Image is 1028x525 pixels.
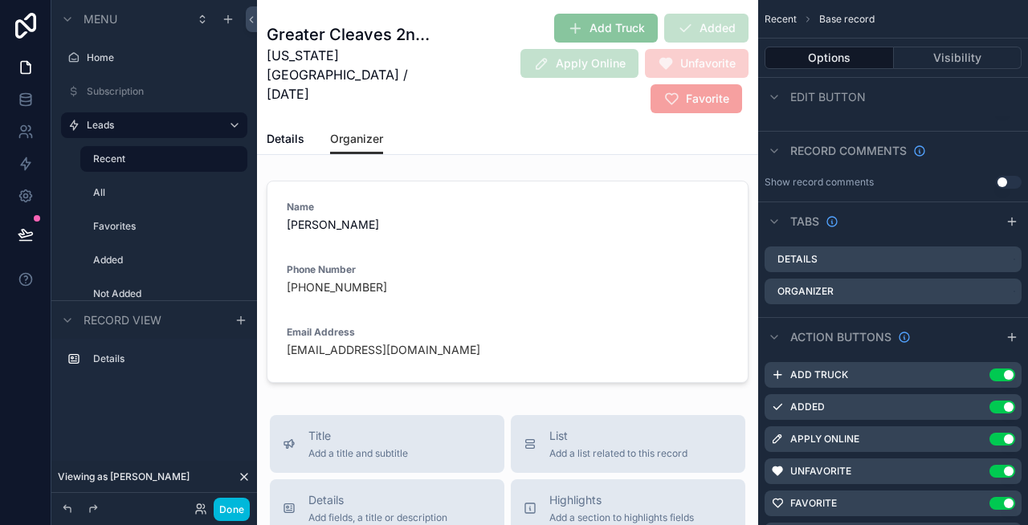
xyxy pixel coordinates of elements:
label: Unfavorite [790,465,851,478]
span: Add fields, a title or description [308,511,447,524]
label: Home [87,51,238,64]
label: Recent [93,153,238,165]
span: Add a list related to this record [549,447,687,460]
a: Details [267,124,304,157]
label: Apply Online [790,433,859,446]
span: Details [267,131,304,147]
span: Base record [819,13,875,26]
span: Tabs [790,214,819,230]
label: Favorites [93,220,238,233]
h1: Greater Cleaves 2nd Annual Fall Festival [267,23,439,46]
label: Added [790,401,825,413]
span: Record view [84,312,161,328]
button: ListAdd a list related to this record [511,415,745,473]
div: Show record comments [765,176,874,189]
span: [US_STATE][GEOGRAPHIC_DATA] / [DATE] [267,46,439,104]
span: Add a section to highlights fields [549,511,694,524]
label: Subscription [87,85,238,98]
label: Organizer [777,285,834,298]
label: All [93,186,238,199]
span: Organizer [330,131,383,147]
label: Details [93,352,235,365]
label: Added [93,254,238,267]
span: List [549,428,687,444]
label: Add Truck [790,368,848,381]
button: Options [765,47,894,69]
span: Menu [84,11,117,27]
label: Leads [87,119,215,132]
label: Details [777,253,818,266]
button: TitleAdd a title and subtitle [270,415,504,473]
span: Action buttons [790,329,891,345]
span: Title [308,428,408,444]
span: Details [308,492,447,508]
button: Visibility [894,47,1022,69]
span: Edit button [790,89,866,105]
span: Viewing as [PERSON_NAME] [58,470,190,483]
label: Favorite [790,497,837,510]
a: Organizer [330,124,383,155]
button: Done [214,498,250,521]
div: scrollable content [51,339,257,388]
span: Record comments [790,143,907,159]
span: Recent [765,13,797,26]
span: Highlights [549,492,694,508]
span: Add a title and subtitle [308,447,408,460]
label: Not Added [93,287,238,300]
